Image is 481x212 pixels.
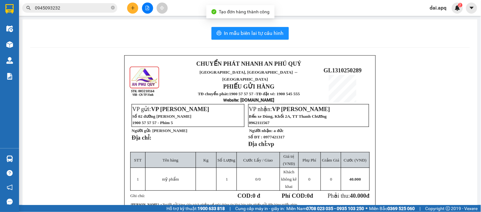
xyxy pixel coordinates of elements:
span: 0 đ [253,192,260,199]
img: logo [129,66,160,97]
img: warehouse-icon [6,156,13,162]
strong: Người nhận: [249,128,273,133]
span: VP [PERSON_NAME] [272,106,330,112]
sup: 2 [458,3,463,7]
span: VP gửi: [132,106,209,112]
span: caret-down [469,5,475,11]
strong: Địa chỉ: [132,134,151,141]
span: Số 02 đường [PERSON_NAME] [132,114,192,119]
strong: TĐ đặt vé: 1900 545 555 [256,91,300,96]
span: GL1310250289 [324,67,362,74]
button: aim [157,3,168,14]
strong: PHIẾU GỬI HÀNG [223,83,275,90]
span: Miền Bắc [369,205,415,212]
span: copyright [446,206,450,211]
strong: Số ĐT : [248,135,263,139]
strong: : [DOMAIN_NAME] [224,97,275,103]
button: caret-down [466,3,477,14]
span: 1 [137,177,139,182]
span: Tạo đơn hàng thành công [219,9,270,14]
span: /0 [256,177,261,182]
span: a đức [274,128,283,133]
button: printerIn mẫu biên lai tự cấu hình [211,27,289,40]
span: 1 [226,177,228,182]
span: 2 [459,3,461,7]
span: mỹ phẩm [162,177,179,182]
span: [PERSON_NAME] [153,128,187,133]
img: warehouse-icon [6,41,13,48]
strong: TĐ chuyển phát: [198,91,229,96]
span: vp [268,141,274,147]
span: [GEOGRAPHIC_DATA], [GEOGRAPHIC_DATA] ↔ [GEOGRAPHIC_DATA] [14,27,61,49]
span: VP [PERSON_NAME] [151,106,209,112]
strong: Địa chỉ: [248,141,268,147]
span: Phải thu: [328,192,369,199]
strong: CHUYỂN PHÁT NHANH AN PHÚ QUÝ [15,5,61,26]
span: Giá trị (VNĐ) [283,154,295,166]
span: close-circle [111,5,115,11]
span: Cước Lấy / Giao [243,158,273,162]
span: search [26,6,31,10]
span: Phụ Phí [302,158,316,162]
span: printer [217,30,222,36]
span: | [420,205,421,212]
span: đ [366,192,369,199]
span: | [230,205,231,212]
img: warehouse-icon [6,25,13,32]
span: 0 [309,177,311,182]
strong: 1900 633 818 [198,206,225,211]
span: message [7,199,13,205]
span: Kg [203,158,208,162]
span: Tên hàng [163,158,179,162]
img: icon-new-feature [455,5,460,11]
span: In mẫu biên lai tự cấu hình [224,29,284,37]
span: 0 [330,177,332,182]
span: ⚪️ [366,207,368,210]
strong: COD: [237,192,260,199]
button: plus [127,3,138,14]
span: notification [7,184,13,190]
span: Khách không kê khai [281,169,297,189]
strong: 0708 023 035 - 0935 103 250 [306,206,364,211]
span: STT [134,158,142,162]
span: 0 [256,177,258,182]
button: file-add [142,3,153,14]
span: 1900 57 57 57 - Phím 5 [132,120,173,125]
strong: Phí COD: đ [282,192,313,199]
span: 40.000 [349,177,361,182]
strong: 1900 57 57 57 - [229,91,256,96]
span: 0977421317 [263,135,285,139]
span: Ghi chú: [130,193,145,198]
input: Tìm tên, số ĐT hoặc mã đơn [35,4,110,11]
span: [GEOGRAPHIC_DATA], [GEOGRAPHIC_DATA] ↔ [GEOGRAPHIC_DATA] [199,70,298,82]
span: Website [224,98,238,103]
strong: [PERSON_NAME] [131,203,159,206]
span: plus [131,6,135,10]
span: close-circle [111,6,115,10]
span: Miền Nam [286,205,364,212]
span: aim [160,6,164,10]
span: Bến xe Dùng, Khối 2A, TT Thanh Chương [249,114,327,119]
span: check-circle [211,9,217,14]
img: logo [3,34,12,66]
img: logo-vxr [5,4,14,14]
strong: CHUYỂN PHÁT NHANH AN PHÚ QUÝ [196,60,301,67]
span: Hỗ trợ kỹ thuật: [166,205,225,212]
span: Cung cấp máy in - giấy in: [235,205,285,212]
span: 0 [307,192,310,199]
span: 0962111567 [249,120,270,125]
strong: 0369 525 060 [388,206,415,211]
img: solution-icon [6,73,13,80]
span: Cước (VNĐ) [344,158,367,162]
span: Số Lượng [218,158,235,162]
span: dai.apq [425,4,452,12]
span: 40.000 [350,192,366,199]
span: file-add [145,6,150,10]
img: warehouse-icon [6,57,13,64]
span: Giảm Giá [322,158,339,162]
strong: Người gửi: [132,128,151,133]
span: VP nhận: [249,106,330,112]
span: question-circle [7,170,13,176]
